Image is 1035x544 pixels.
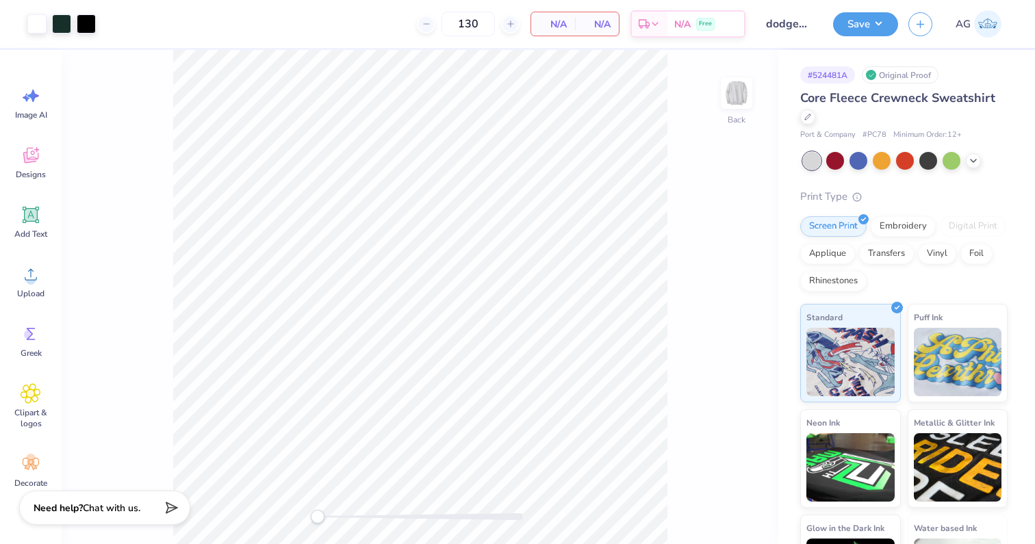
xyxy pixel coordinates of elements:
span: N/A [674,17,691,31]
a: AG [949,10,1008,38]
div: Embroidery [871,216,936,237]
div: Accessibility label [311,510,324,523]
strong: Need help? [34,502,83,515]
span: Greek [21,348,42,359]
span: Designs [16,169,46,180]
span: Water based Ink [914,521,977,535]
div: Vinyl [918,244,956,264]
span: Chat with us. [83,502,140,515]
span: Metallic & Glitter Ink [914,415,995,430]
div: Transfers [859,244,914,264]
div: Digital Print [940,216,1006,237]
span: Neon Ink [806,415,840,430]
span: N/A [539,17,567,31]
span: Glow in the Dark Ink [806,521,884,535]
span: AG [956,16,971,32]
span: Decorate [14,478,47,489]
span: N/A [583,17,611,31]
input: – – [442,12,495,36]
span: Core Fleece Crewneck Sweatshirt [800,90,995,106]
img: Neon Ink [806,433,895,502]
img: Metallic & Glitter Ink [914,433,1002,502]
img: Back [723,79,750,107]
div: Foil [960,244,993,264]
img: Ana Gonzalez [974,10,1001,38]
span: Puff Ink [914,310,943,324]
div: Original Proof [862,66,938,83]
span: Port & Company [800,129,856,141]
div: Screen Print [800,216,867,237]
span: # PC78 [862,129,886,141]
div: Applique [800,244,855,264]
div: # 524481A [800,66,855,83]
div: Rhinestones [800,271,867,292]
span: Standard [806,310,843,324]
img: Standard [806,328,895,396]
div: Back [728,114,745,126]
span: Clipart & logos [8,407,53,429]
span: Free [699,19,712,29]
input: Untitled Design [756,10,823,38]
span: Add Text [14,229,47,239]
span: Image AI [15,109,47,120]
span: Upload [17,288,44,299]
button: Save [833,12,898,36]
img: Puff Ink [914,328,1002,396]
div: Print Type [800,189,1008,205]
span: Minimum Order: 12 + [893,129,962,141]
